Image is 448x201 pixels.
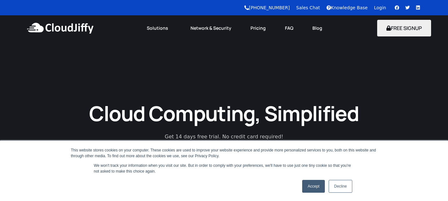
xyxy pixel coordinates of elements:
a: Sales Chat [296,5,320,10]
a: [PHONE_NUMBER] [244,5,290,10]
a: Knowledge Base [326,5,368,10]
p: Get 14 days free trial. No credit card required! [136,133,312,141]
h1: Cloud Computing, Simplified [80,100,368,127]
a: FAQ [275,21,303,35]
p: We won't track your information when you visit our site. But in order to comply with your prefere... [94,163,354,174]
a: Blog [303,21,332,35]
a: Accept [302,180,325,193]
button: FREE SIGNUP [377,20,431,36]
a: Pricing [241,21,275,35]
a: Decline [329,180,352,193]
a: Solutions [137,21,181,35]
a: Login [374,5,386,10]
a: Network & Security [181,21,241,35]
a: FREE SIGNUP [377,25,431,32]
div: This website stores cookies on your computer. These cookies are used to improve your website expe... [71,147,377,159]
